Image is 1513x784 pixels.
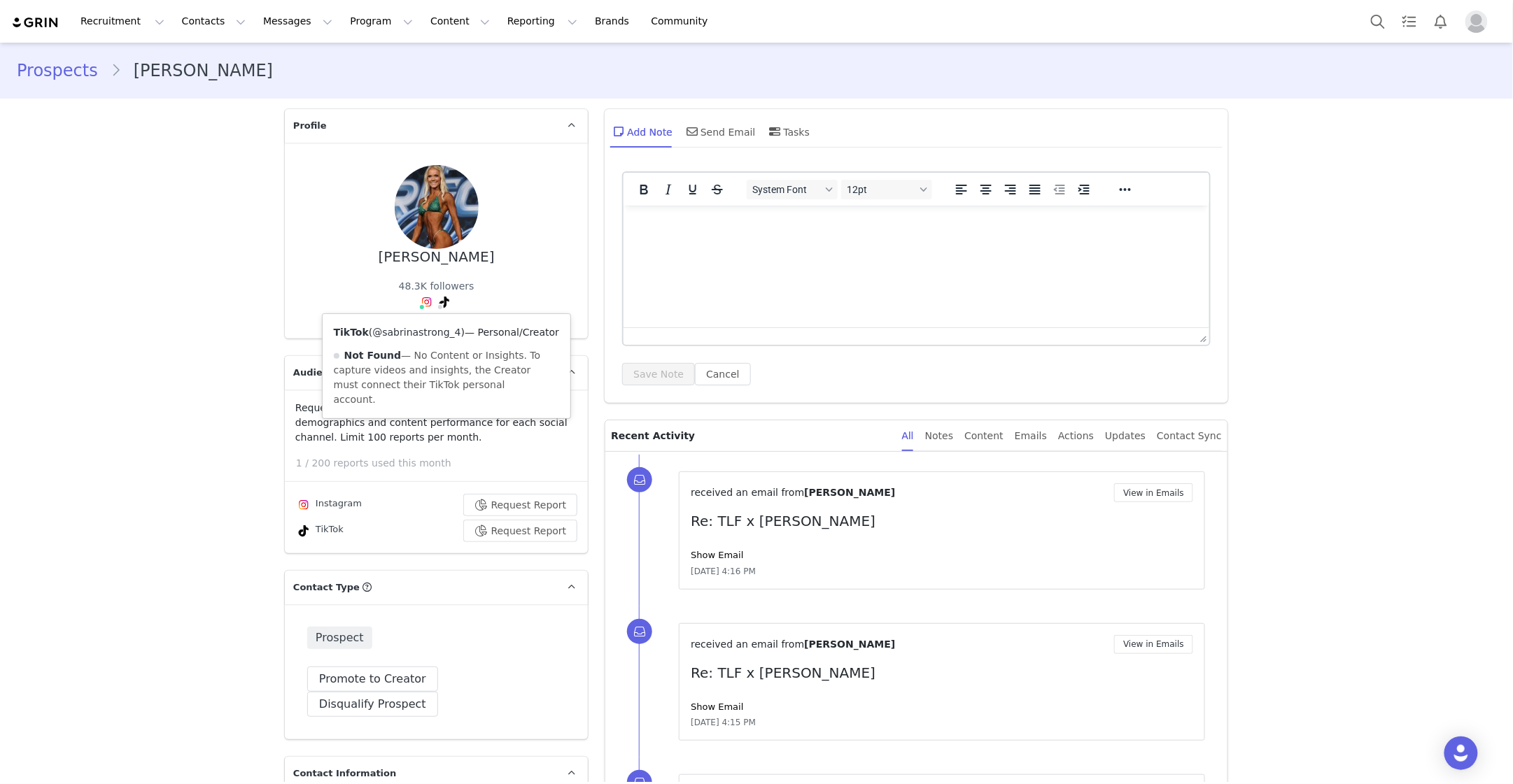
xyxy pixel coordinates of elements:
[295,497,362,513] div: Instagram
[1105,420,1146,452] div: Updates
[767,115,810,148] div: Tasks
[695,363,750,385] button: Cancel
[705,180,729,199] button: Strikethrough
[463,494,578,516] button: Request Report
[1394,6,1425,37] a: Tasks
[643,6,723,37] a: Community
[684,115,756,148] div: Send Email
[622,363,695,385] button: Save Note
[691,511,1193,532] p: Re: TLF x [PERSON_NAME]
[691,662,1193,683] p: Re: TLF x [PERSON_NAME]
[691,550,743,560] a: Show Email
[296,456,588,471] p: 1 / 200 reports used this month
[293,580,360,594] span: Contact Type
[1114,483,1193,502] button: View in Emails
[342,6,421,37] button: Program
[586,6,642,37] a: Brands
[399,279,474,294] div: 48.3K followers
[307,667,438,692] button: Promote to Creator
[369,327,465,338] span: ( )
[334,327,369,338] strong: TikTok
[11,16,60,29] img: grin logo
[295,401,577,445] p: Request a detailed report of this creator's audience demographics and content performance for eac...
[421,297,432,308] img: instagram.svg
[847,184,915,195] span: 12pt
[950,180,973,199] button: Align left
[974,180,998,199] button: Align center
[1015,420,1047,452] div: Emails
[334,350,541,405] span: — No Content or Insights. To capture videos and insights, the Creator must connect their TikTok p...
[752,184,821,195] span: System Font
[1072,180,1096,199] button: Increase indent
[379,249,495,265] div: [PERSON_NAME]
[372,327,460,338] a: @sabrinastrong_4
[681,180,705,199] button: Underline
[17,58,111,83] a: Prospects
[1157,420,1222,452] div: Contact Sync
[804,487,895,498] span: [PERSON_NAME]
[293,767,396,781] span: Contact Information
[925,420,953,452] div: Notes
[1023,180,1047,199] button: Justify
[293,366,384,380] span: Audience Reports
[691,639,804,650] span: received an email from
[841,180,932,199] button: Font sizes
[293,119,327,133] span: Profile
[999,180,1022,199] button: Align right
[964,420,1004,452] div: Content
[344,350,401,361] strong: Not Found
[632,180,656,199] button: Bold
[1048,180,1071,199] button: Decrease indent
[691,701,743,712] a: Show Email
[1444,736,1478,770] div: Open Intercom Messenger
[499,6,586,37] button: Reporting
[298,499,309,511] img: instagram.svg
[307,692,438,717] button: Disqualify Prospect
[902,420,914,452] div: All
[1114,635,1193,654] button: View in Emails
[174,6,254,37] button: Contacts
[463,520,578,542] button: Request Report
[72,6,173,37] button: Recruitment
[1426,6,1456,37] button: Notifications
[1195,328,1209,345] div: Press the Up and Down arrow keys to resize the editor.
[1113,180,1137,199] button: Reveal or hide additional toolbar items
[624,206,1209,327] iframe: Rich Text Area
[1457,10,1502,33] button: Profile
[747,180,838,199] button: Fonts
[465,327,559,338] span: — Personal/Creator
[691,716,756,729] span: [DATE] 4:15 PM
[1465,10,1488,33] img: placeholder-profile.jpg
[295,522,344,539] div: TikTok
[307,627,372,649] span: Prospect
[1058,420,1094,452] div: Actions
[804,639,895,650] span: [PERSON_NAME]
[611,420,890,451] p: Recent Activity
[656,180,680,199] button: Italic
[395,165,479,249] img: a67f7f4f-a37d-4449-9eab-43beec593c20.jpg
[610,115,673,148] div: Add Note
[1363,6,1393,37] button: Search
[255,6,341,37] button: Messages
[691,565,756,578] span: [DATE] 4:16 PM
[422,6,498,37] button: Content
[691,487,804,498] span: received an email from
